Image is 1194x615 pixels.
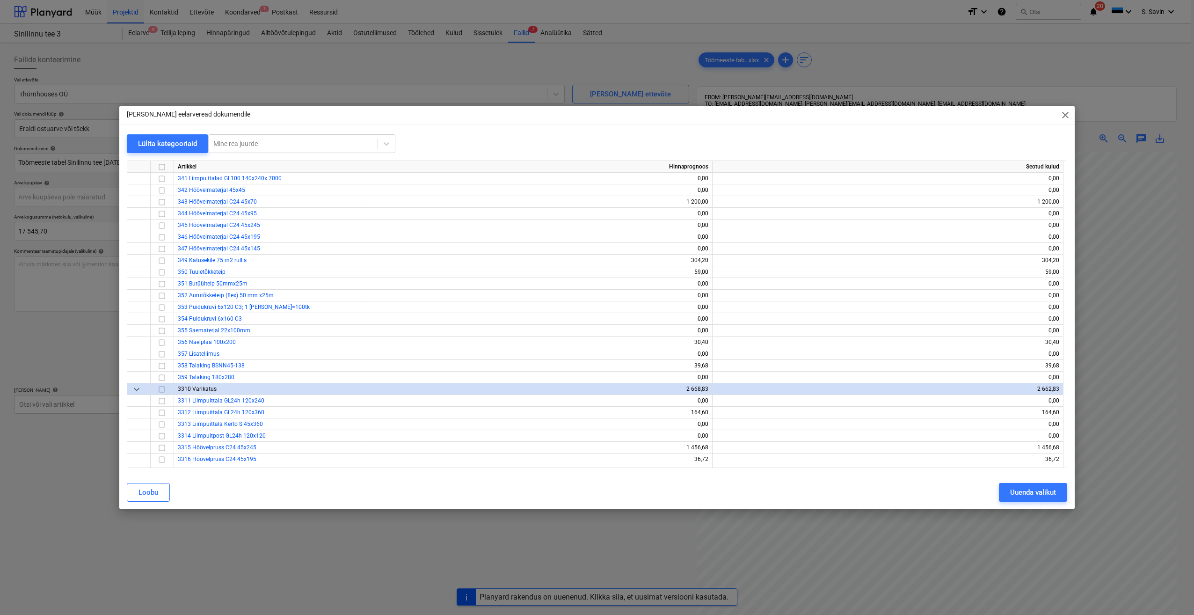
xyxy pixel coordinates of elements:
[178,339,236,345] a: 356 Naelplaa 100x200
[361,161,713,173] div: Hinnaprognoos
[127,134,208,153] button: Lülita kategooriaid
[178,397,264,404] a: 3311 Liimpuittala GL24h 120x240
[178,292,274,299] a: 352 Aurutõkketeip (flex) 50 mm x25m
[365,372,708,383] div: 0,00
[716,290,1059,301] div: 0,00
[716,418,1059,430] div: 0,00
[178,327,250,334] a: 355 Saematerjal 22x100mm
[716,430,1059,442] div: 0,00
[716,301,1059,313] div: 0,00
[174,161,361,173] div: Artikkel
[365,255,708,266] div: 304,20
[1010,486,1056,498] div: Uuenda valikut
[178,351,219,357] a: 357 Lisatellimus
[178,456,256,462] a: 3316 Höövelpruss C24 45x195
[178,210,257,217] a: 344 Höövelmaterjal C24 45x95
[365,442,708,454] div: 1 456,68
[178,304,310,310] a: 353 Puidukruvi 6x120 C3; 1 [PERSON_NAME]=100tk
[365,231,708,243] div: 0,00
[178,304,310,310] span: 353 Puidukruvi 6x120 C3; 1 karp=100tk
[178,374,234,381] a: 359 Talaking 180x280
[716,266,1059,278] div: 59,00
[178,234,260,240] span: 346 Höövelmaterjal C24 45x195
[716,442,1059,454] div: 1 456,68
[365,454,708,465] div: 36,72
[365,196,708,208] div: 1 200,00
[178,257,247,264] a: 349 Katusekile 75 m2 rullis
[999,483,1067,502] button: Uuenda valikut
[716,348,1059,360] div: 0,00
[716,220,1059,231] div: 0,00
[365,383,708,395] div: 2 668,83
[365,395,708,407] div: 0,00
[365,208,708,220] div: 0,00
[365,290,708,301] div: 0,00
[716,278,1059,290] div: 0,00
[716,196,1059,208] div: 1 200,00
[713,161,1063,173] div: Seotud kulud
[178,421,263,427] a: 3313 Liimpuittala Kerto S 45x360
[178,386,217,392] span: 3310 Varikatus
[178,187,245,193] a: 342 Höövelmaterjal 45x45
[716,465,1059,477] div: 18,40
[716,313,1059,325] div: 0,00
[365,301,708,313] div: 0,00
[365,418,708,430] div: 0,00
[716,255,1059,266] div: 304,20
[178,280,248,287] a: 351 Butüülteip 50mmx25m
[365,313,708,325] div: 0,00
[127,483,170,502] button: Loobu
[138,486,158,498] div: Loobu
[365,266,708,278] div: 59,00
[716,407,1059,418] div: 164,60
[365,430,708,442] div: 0,00
[131,384,142,395] span: keyboard_arrow_down
[178,269,226,275] a: 350 Tuuletõkketeip
[716,173,1059,184] div: 0,00
[365,220,708,231] div: 0,00
[138,138,197,150] div: Lülita kategooriaid
[178,444,256,451] a: 3315 Höövelpruss C24 45x245
[365,407,708,418] div: 164,60
[716,184,1059,196] div: 0,00
[365,243,708,255] div: 0,00
[178,409,264,416] a: 3312 Liimpuittala GL24h 120x360
[365,348,708,360] div: 0,00
[716,231,1059,243] div: 0,00
[178,315,242,322] span: 354 Puidukruvi 6x160 C3
[365,360,708,372] div: 39,68
[365,173,708,184] div: 0,00
[178,198,257,205] a: 343 Höövelmaterjal C24 45x70
[365,278,708,290] div: 0,00
[365,325,708,337] div: 0,00
[716,454,1059,465] div: 36,72
[178,245,260,252] a: 347 Höövelmaterjal C24 45x145
[716,243,1059,255] div: 0,00
[716,325,1059,337] div: 0,00
[716,372,1059,383] div: 0,00
[716,395,1059,407] div: 0,00
[716,383,1059,395] div: 2 662,83
[178,362,245,369] span: 358 Talaking BSNN45-138
[365,337,708,348] div: 30,40
[716,337,1059,348] div: 30,40
[178,222,260,228] span: 345 Höövelmaterjal C24 45x245
[178,432,266,439] a: 3314 Liimpuitpost GL24h 120x120
[178,175,282,182] a: 341 Liimpuittalad GL100 140x240x 7000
